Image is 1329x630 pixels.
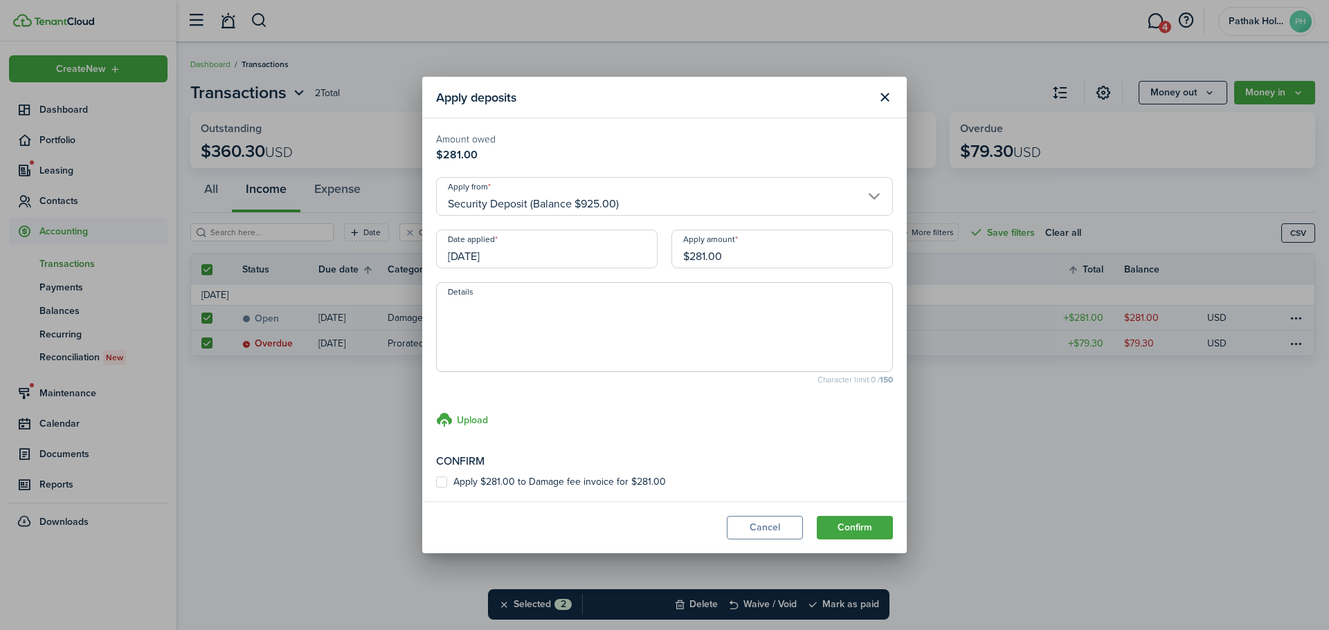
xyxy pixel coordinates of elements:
[817,516,893,539] button: Confirm
[436,230,658,268] input: mm/dd/yyyy
[436,84,869,111] modal-title: Apply deposits
[880,373,893,386] b: 150
[436,376,893,384] small: Character limit: 0 /
[457,413,488,427] h3: Upload
[671,230,893,268] input: 0.00
[436,453,893,470] p: Confirm
[727,516,803,539] button: Cancel
[436,476,666,488] label: Apply $281.00 to Damage fee invoice for $281.00
[873,86,896,109] button: Close modal
[436,147,478,163] b: $281.00
[436,132,893,147] small: Amount owed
